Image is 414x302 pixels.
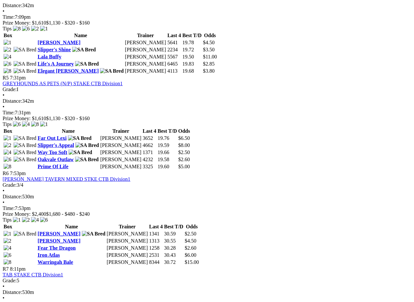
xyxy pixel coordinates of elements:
img: 1 [40,26,48,32]
th: Last 4 [142,128,157,134]
td: 19.50 [182,54,202,60]
img: SA Bred [69,150,92,155]
img: 6 [22,26,30,32]
img: 4 [4,54,11,60]
a: Lala Buffy [38,54,61,59]
td: 2234 [167,47,181,53]
th: Name [37,128,99,134]
th: Odds [202,32,217,39]
span: • [3,284,5,289]
td: [PERSON_NAME] [106,238,148,244]
td: 30.43 [164,252,184,258]
div: Prize Money: $1,610 [3,116,411,121]
span: • [3,295,5,301]
td: 30.55 [164,238,184,244]
span: R7 [3,266,9,272]
div: 342m [3,98,411,104]
img: 4 [4,245,11,251]
img: 8 [31,121,39,127]
img: SA Bred [14,150,37,155]
span: Box [4,224,12,229]
img: 1 [40,121,48,127]
th: Trainer [125,32,166,39]
span: Grade: [3,278,17,283]
span: • [3,92,5,98]
td: 4662 [142,142,157,149]
td: [PERSON_NAME] [125,61,166,67]
td: [PERSON_NAME] [125,68,166,74]
span: $4.50 [203,40,214,45]
a: Fear The Dragon [38,245,76,251]
td: 4113 [167,68,181,74]
th: Odds [184,224,199,230]
span: $11.00 [203,54,217,59]
a: Prime Of Life [38,164,68,169]
td: [PERSON_NAME] [100,149,142,156]
a: Way Too Soft [38,150,67,155]
img: 1 [4,231,11,237]
span: Box [4,33,12,38]
td: 3325 [142,163,157,170]
td: [PERSON_NAME] [100,135,142,141]
div: Prize Money: $2,400 [3,211,411,217]
a: TAB STAKE CTB Division1 [3,272,63,277]
td: [PERSON_NAME] [106,245,148,251]
span: 7:31pm [10,75,26,80]
a: Oakvale Outlaw [38,157,74,162]
span: $4.50 [185,238,196,244]
img: 6 [13,121,21,127]
img: SA Bred [14,47,37,53]
img: 8 [13,26,21,32]
a: GREYHOUNDS AS PETS (N/P) STAKE CTB Division1 [3,81,123,86]
img: SA Bred [72,47,96,53]
span: Distance: [3,194,22,199]
img: 8 [4,164,11,170]
div: I [3,87,411,92]
a: Slipper's Shine [38,47,71,52]
span: Distance: [3,3,22,8]
span: • [3,8,5,14]
img: 4 [4,150,11,155]
span: $1,130 - $320 - $160 [46,116,90,121]
span: Grade: [3,87,17,92]
th: Odds [178,128,190,134]
span: $8.00 [178,142,190,148]
td: [PERSON_NAME] [125,47,166,53]
th: Best T/D [157,128,177,134]
span: Distance: [3,98,22,104]
a: Slipper's Appeal [38,142,74,148]
img: 8 [4,68,11,74]
td: [PERSON_NAME] [106,259,148,266]
img: SA Bred [14,142,37,148]
a: [PERSON_NAME] TAVERN MIXED STKE CTB Division1 [3,176,130,182]
span: R5 [3,75,9,80]
img: 6 [4,252,11,258]
td: [PERSON_NAME] [125,54,166,60]
span: $3.80 [203,68,214,74]
img: SA Bred [75,61,99,67]
img: 6 [4,157,11,162]
th: Last 4 [167,32,181,39]
span: $2.85 [203,61,214,67]
img: 2 [4,238,11,244]
span: • [3,188,5,193]
td: 19.72 [182,47,202,53]
td: 19.59 [157,142,177,149]
th: Best T/D [182,32,202,39]
span: $5.00 [178,164,190,169]
a: Life's A Journey [38,61,74,67]
td: 1313 [149,238,163,244]
a: Warringah Bale [38,259,73,265]
img: 2 [31,26,39,32]
th: Last 4 [149,224,163,230]
span: 7:53pm [10,171,26,176]
a: Far Out Lexi [38,135,66,141]
span: Tips [3,121,12,127]
img: 1 [4,40,11,46]
div: 342m [3,3,411,8]
img: SA Bred [14,61,37,67]
span: 8:11pm [10,266,26,272]
img: SA Bred [75,142,99,148]
td: 1258 [149,245,163,251]
a: Iron Atlas [38,252,60,258]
